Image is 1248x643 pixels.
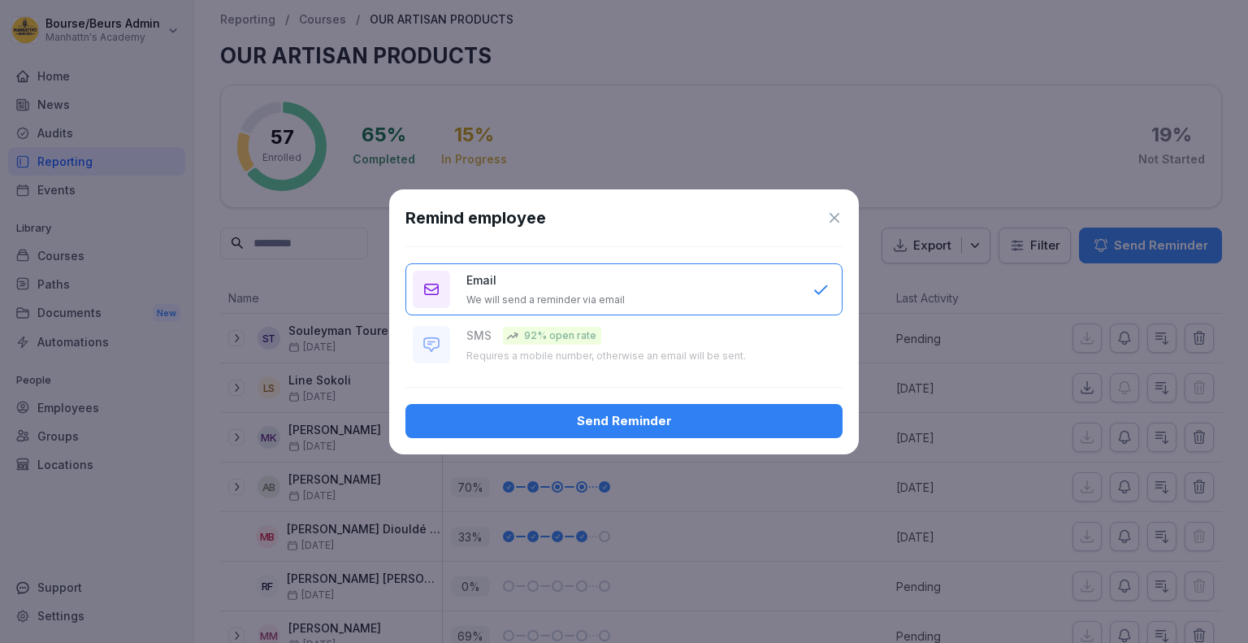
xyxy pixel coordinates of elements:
p: Email [466,272,496,289]
div: Send Reminder [418,412,830,430]
p: 92% open rate [524,328,596,343]
button: Send Reminder [405,404,843,438]
p: Requires a mobile number, otherwise an email will be sent. [466,350,746,363]
p: SMS [466,327,492,344]
h1: Remind employee [405,206,546,230]
p: We will send a reminder via email [466,293,625,306]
